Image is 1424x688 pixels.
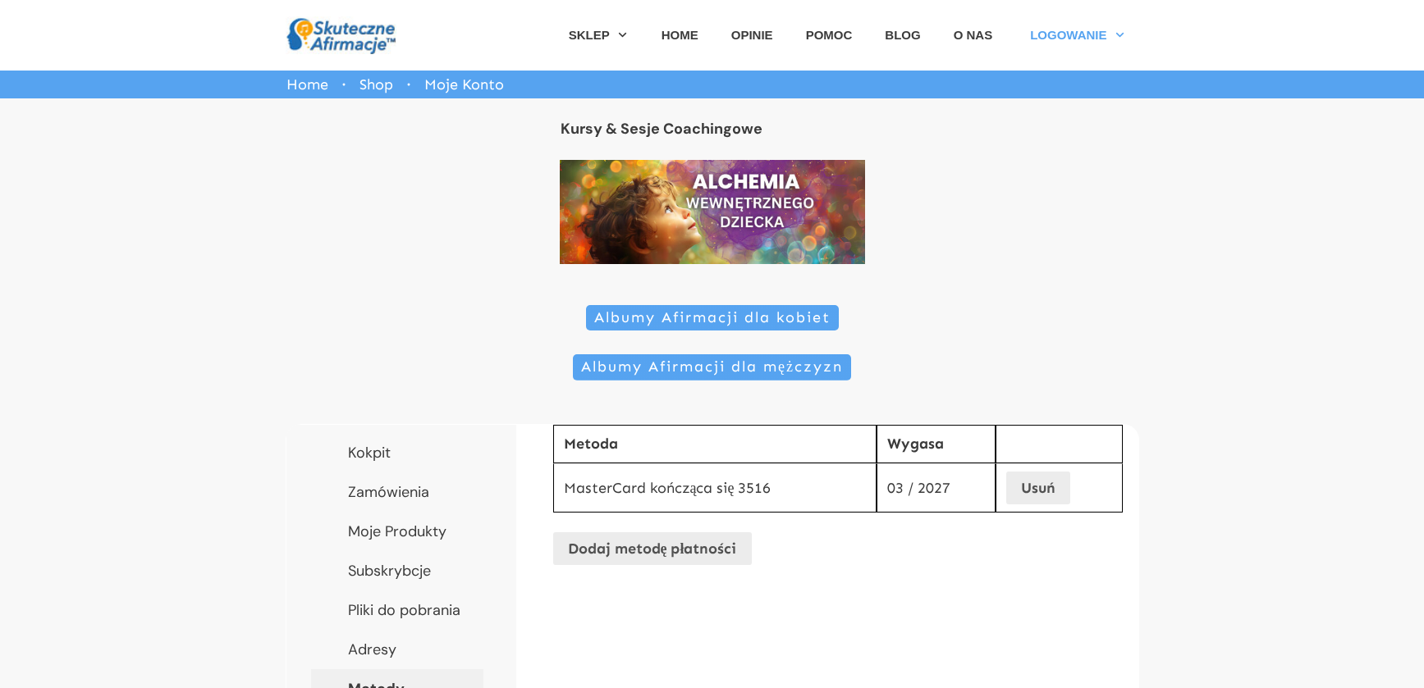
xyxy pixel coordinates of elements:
a: Albumy Afirmacji dla mężczyzn [573,354,851,380]
span: Shop [359,75,393,93]
a: Kursy & Sesje Coachingowe [561,119,762,139]
a: HOME [662,23,698,48]
a: Usuń [1006,472,1070,504]
a: Adresy [311,630,483,669]
a: Pliki do pobrania [311,590,483,630]
td: MasterCard kończąca się 3516 [553,463,877,513]
a: POMOC [806,23,853,48]
a: Zamówienia [311,472,483,512]
a: BLOG [885,23,920,48]
span: Albumy Afirmacji dla mężczyzn [581,358,843,376]
span: Albumy Afirmacji dla kobiet [594,309,831,327]
span: Home [286,75,328,93]
a: Dodaj metodę płatności [553,532,752,565]
a: Albumy Afirmacji dla kobiet [586,305,839,331]
a: O NAS [954,23,993,48]
img: ALCHEMIA Wewnetrznego Dziecka (1170 x 400 px) [560,160,865,264]
a: OPINIE [731,23,773,48]
span: Metoda [564,435,618,453]
span: Wygasa [887,435,944,453]
a: Subskrybcje [311,551,483,590]
a: Moje Produkty [311,512,483,551]
a: Home [286,71,328,98]
td: 03 / 2027 [877,463,996,513]
a: Kokpit [311,433,483,472]
a: LOGOWANIE [1030,23,1125,48]
span: SKLEP [569,23,610,48]
a: SKLEP [569,23,629,48]
span: LOGOWANIE [1030,23,1106,48]
span: Moje Konto [424,71,504,98]
a: Shop [359,71,393,98]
